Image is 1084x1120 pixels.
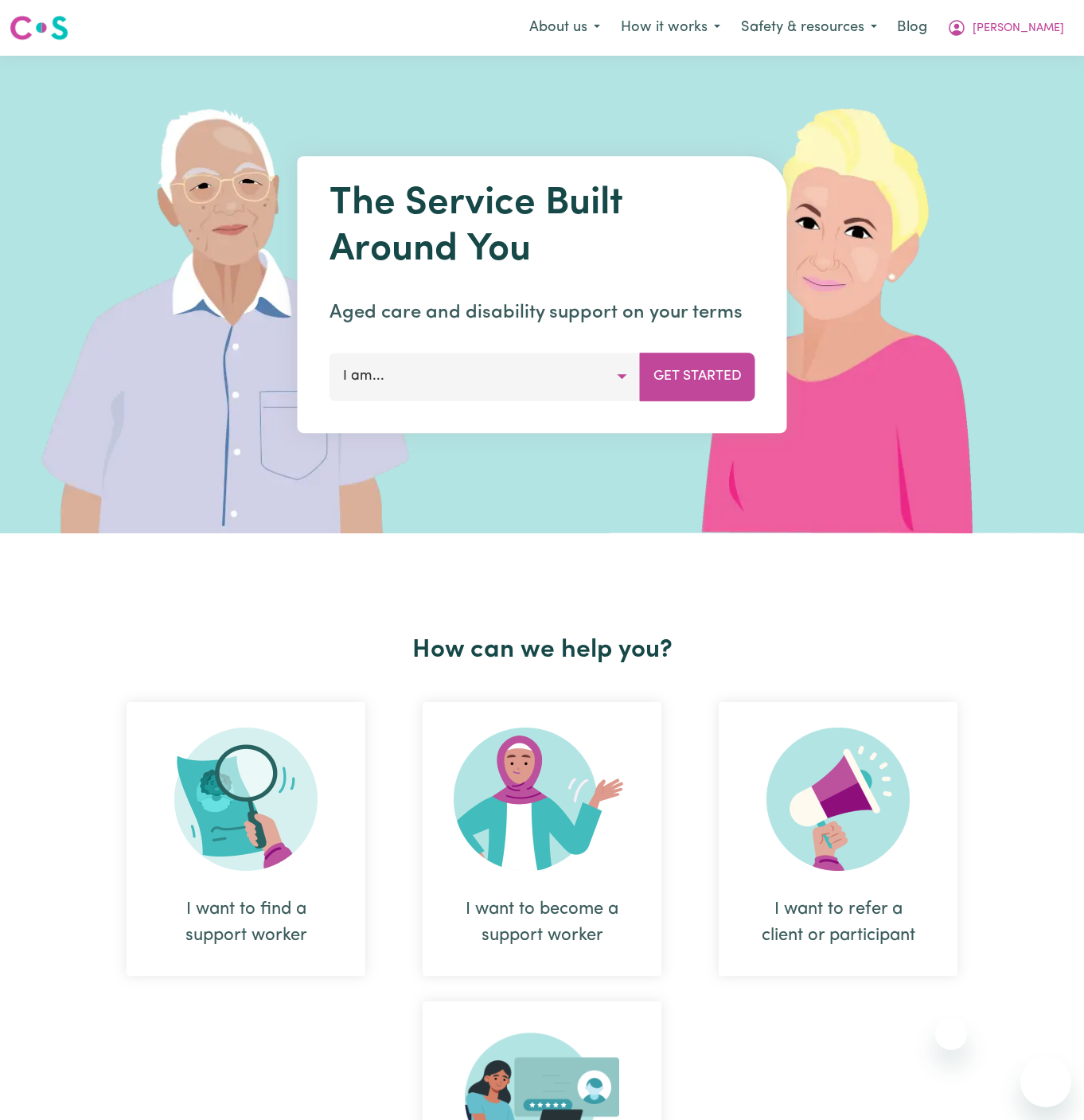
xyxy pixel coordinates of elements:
a: Blog [887,10,937,45]
img: Become Worker [454,728,630,871]
a: Careseekers logo [10,10,68,46]
div: I want to find a support worker [127,702,365,976]
button: About us [519,11,610,45]
div: I want to become a support worker [423,702,661,976]
img: Refer [766,728,910,871]
div: I want to find a support worker [165,896,327,949]
button: I am... [329,353,641,400]
h1: The Service Built Around You [329,181,755,273]
iframe: Close message [935,1018,967,1050]
div: I want to become a support worker [461,896,623,949]
button: Safety & resources [731,11,887,45]
h2: How can we help you? [98,635,986,665]
p: Aged care and disability support on your terms [329,299,755,327]
img: Search [174,728,318,871]
button: How it works [610,11,731,45]
img: Careseekers logo [10,14,68,42]
iframe: Button to launch messaging window [1020,1056,1071,1107]
button: Get Started [640,353,755,400]
div: I want to refer a client or participant [757,896,919,949]
div: I want to refer a client or participant [719,702,957,976]
button: My Account [937,11,1074,45]
span: [PERSON_NAME] [973,20,1064,37]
